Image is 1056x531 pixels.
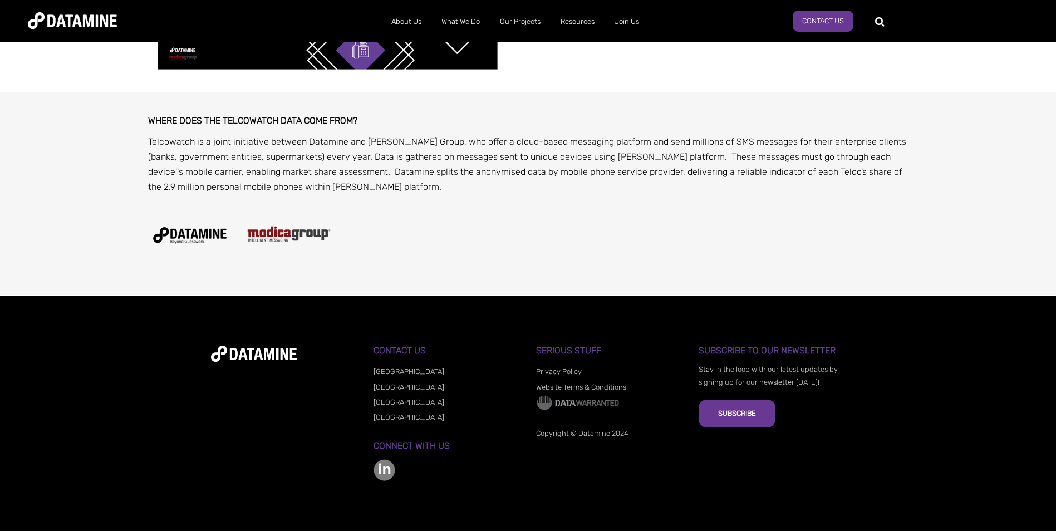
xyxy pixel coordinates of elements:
button: Subscribe [699,400,775,427]
h3: Subscribe to our Newsletter [699,346,845,356]
a: [GEOGRAPHIC_DATA] [374,398,444,406]
a: Join Us [605,7,649,36]
p: Telcowatch is a joint initiative between Datamine and [PERSON_NAME] Group, who offer a cloud-base... [148,134,908,195]
a: Resources [551,7,605,36]
a: Our Projects [490,7,551,36]
img: Datamine Logo With Strapline - Black-01 [148,221,232,248]
h3: Contact Us [374,346,520,356]
a: Contact Us [793,11,853,32]
img: Modica Group [247,226,331,243]
img: Data Warranted Logo [536,395,620,411]
img: datamine-logo-white [211,346,297,362]
img: Datamine [28,12,117,29]
a: Privacy Policy [536,367,582,376]
h3: Serious Stuff [536,346,682,356]
p: Stay in the loop with our latest updates by signing up for our newsletter [DATE]! [699,363,845,388]
p: Copyright © Datamine 2024 [536,427,682,440]
a: [GEOGRAPHIC_DATA] [374,413,444,421]
h3: Connect with us [374,441,520,451]
img: linkedin-color [374,459,395,481]
a: [GEOGRAPHIC_DATA] [374,367,444,376]
a: Website Terms & Conditions [536,383,626,391]
strong: WHERE DOES THE TELCOWATCH DATA COME FROM? [148,115,357,126]
a: [GEOGRAPHIC_DATA] [374,383,444,391]
a: What We Do [431,7,490,36]
a: About Us [381,7,431,36]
